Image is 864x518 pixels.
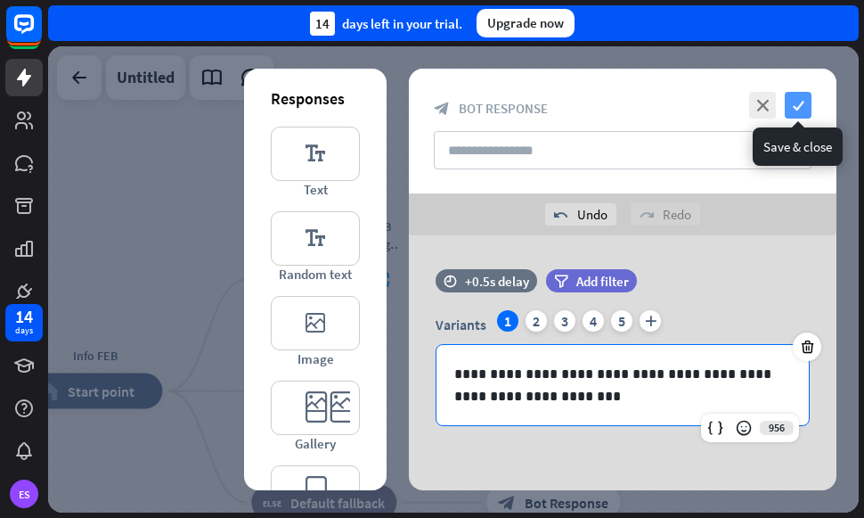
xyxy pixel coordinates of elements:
[526,310,547,332] div: 2
[611,310,632,332] div: 5
[459,100,548,117] span: Bot Response
[310,12,335,36] div: 14
[545,203,616,226] div: Undo
[477,9,575,37] div: Upgrade now
[631,203,700,226] div: Redo
[444,275,457,287] i: time
[15,325,33,337] div: days
[15,308,33,325] div: 14
[14,7,68,61] button: Open LiveChat chat widget
[554,208,568,222] i: undo
[640,208,654,222] i: redo
[749,92,776,119] i: close
[785,92,811,119] i: check
[576,273,629,290] span: Add filter
[554,275,568,288] i: filter
[310,12,462,36] div: days left in your trial.
[465,273,529,290] div: +0.5s delay
[434,101,450,117] i: block_bot_response
[497,310,518,332] div: 1
[436,316,486,333] span: Variants
[640,310,661,332] i: plus
[554,310,575,332] div: 3
[5,304,43,341] a: 14 days
[10,480,38,508] div: ES
[583,310,604,332] div: 4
